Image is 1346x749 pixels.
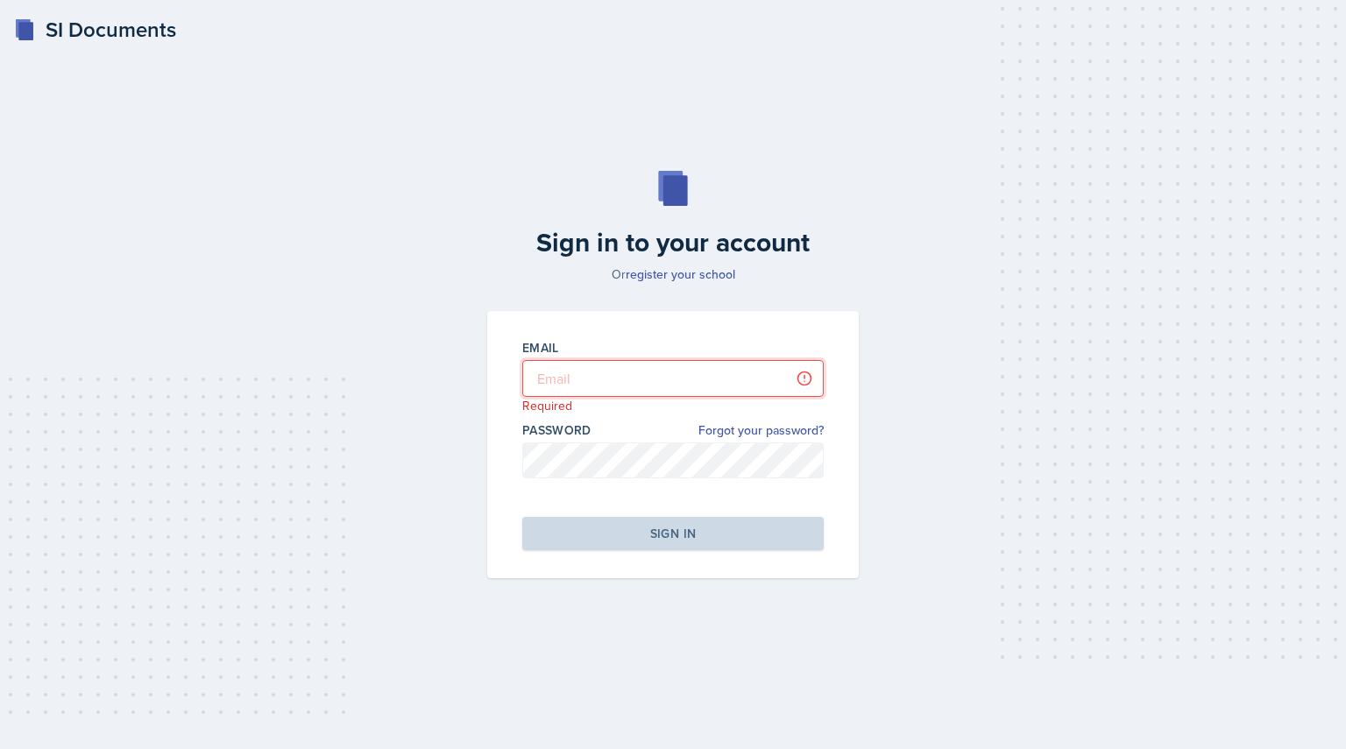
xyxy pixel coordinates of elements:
button: Sign in [522,517,824,550]
h2: Sign in to your account [477,227,869,258]
a: SI Documents [14,14,176,46]
a: Forgot your password? [698,421,824,440]
div: Sign in [650,525,696,542]
p: Required [522,397,824,414]
label: Password [522,421,592,439]
a: register your school [626,265,735,283]
p: Or [477,265,869,283]
input: Email [522,360,824,397]
label: Email [522,339,559,357]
